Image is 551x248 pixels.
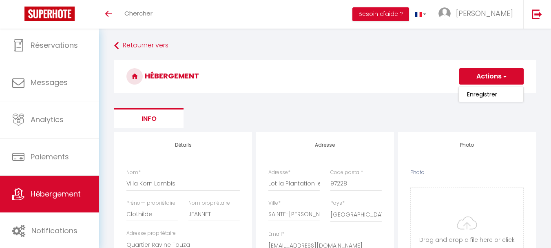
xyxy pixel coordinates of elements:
[268,142,382,148] h4: Adresse
[114,38,536,53] a: Retourner vers
[268,169,290,177] label: Adresse
[31,226,77,236] span: Notifications
[268,230,284,238] label: Email
[24,7,75,21] img: Super Booking
[268,199,281,207] label: Ville
[188,199,230,207] label: Nom propriétaire
[126,199,175,207] label: Prénom propriétaire
[31,189,81,199] span: Hébergement
[456,8,513,18] span: [PERSON_NAME]
[330,199,345,207] label: Pays
[31,114,64,125] span: Analytics
[330,169,363,177] label: Code postal
[459,68,524,85] button: Actions
[31,77,68,87] span: Messages
[438,7,451,20] img: ...
[532,9,542,19] img: logout
[467,90,497,98] input: Enregistrer
[410,142,524,148] h4: Photo
[126,142,240,148] h4: Détails
[126,230,176,237] label: Adresse propriétaire
[126,169,141,177] label: Nom
[31,152,69,162] span: Paiements
[114,108,184,128] li: Info
[31,40,78,50] span: Réservations
[124,9,153,18] span: Chercher
[352,7,409,21] button: Besoin d'aide ?
[114,60,536,93] h3: HÉBERGEMENT
[410,169,425,177] label: Photo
